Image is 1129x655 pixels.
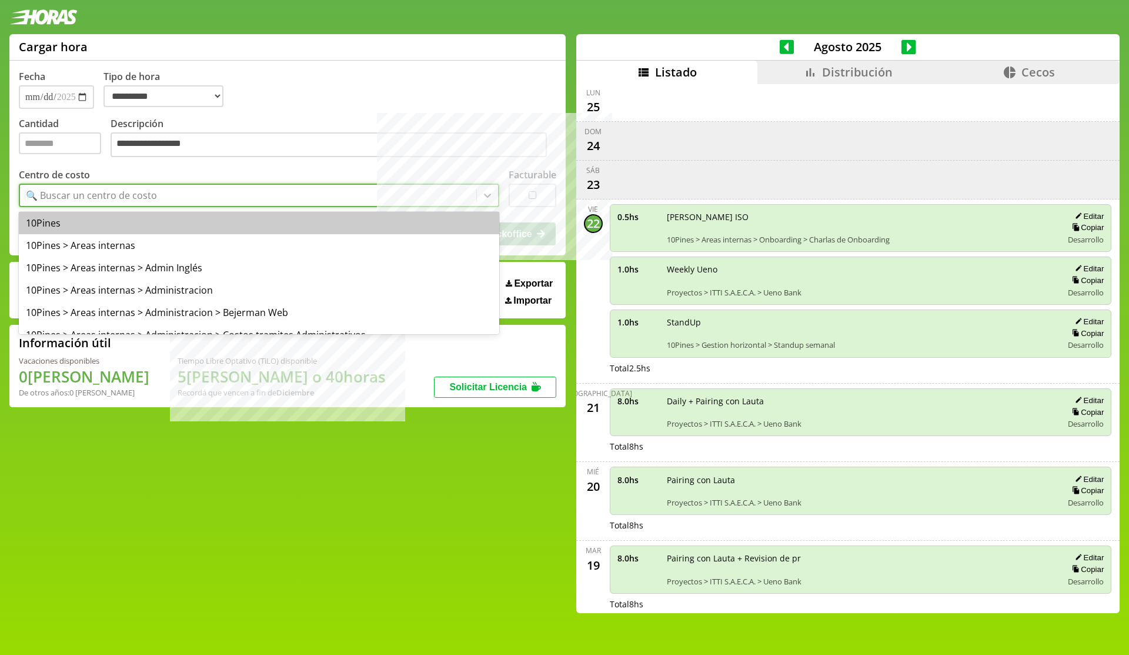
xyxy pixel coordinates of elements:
[19,335,111,351] h2: Información útil
[1071,395,1104,405] button: Editar
[1068,486,1104,496] button: Copiar
[667,418,1055,429] span: Proyectos > ITTI S.A.E.C.A. > Ueno Bank
[610,599,1112,610] div: Total 8 hs
[19,70,45,83] label: Fecha
[1071,264,1104,274] button: Editar
[617,264,659,275] span: 1.0 hs
[576,84,1120,612] div: scrollable content
[617,317,659,328] span: 1.0 hs
[1071,553,1104,563] button: Editar
[1068,576,1104,587] span: Desarrollo
[103,85,223,107] select: Tipo de hora
[19,355,149,366] div: Vacaciones disponibles
[584,98,603,117] div: 25
[1068,222,1104,232] button: Copiar
[667,287,1055,298] span: Proyectos > ITTI S.A.E.C.A. > Ueno Bank
[667,317,1055,328] span: StandUp
[667,340,1055,350] span: 10Pines > Gestion horizontal > Standup semanal
[9,9,78,25] img: logotipo
[610,363,1112,374] div: Total 2.5 hs
[514,278,553,289] span: Exportar
[19,234,499,257] div: 10Pines > Areas internas
[667,474,1055,486] span: Pairing con Lauta
[19,387,149,398] div: De otros años: 0 [PERSON_NAME]
[586,88,600,98] div: lun
[1068,234,1104,245] span: Desarrollo
[1068,287,1104,298] span: Desarrollo
[584,137,603,155] div: 24
[19,117,111,160] label: Cantidad
[667,553,1055,564] span: Pairing con Lauta + Revision de pr
[586,546,601,556] div: mar
[584,398,603,417] div: 21
[617,395,659,407] span: 8.0 hs
[1068,418,1104,429] span: Desarrollo
[667,264,1055,275] span: Weekly Ueno
[19,279,499,301] div: 10Pines > Areas internas > Administracion
[434,377,556,398] button: Solicitar Licencia
[586,165,600,175] div: sáb
[588,204,598,214] div: vie
[822,64,893,80] span: Distribución
[1071,317,1104,327] button: Editar
[19,324,499,346] div: 10Pines > Areas internas > Administracion > Costos tramites Administrativos
[19,132,101,154] input: Cantidad
[584,214,603,233] div: 22
[1068,564,1104,574] button: Copiar
[584,556,603,574] div: 19
[1068,340,1104,350] span: Desarrollo
[1068,407,1104,417] button: Copiar
[1068,497,1104,508] span: Desarrollo
[655,64,697,80] span: Listado
[610,441,1112,452] div: Total 8 hs
[513,295,552,306] span: Importar
[19,39,88,55] h1: Cargar hora
[1021,64,1055,80] span: Cecos
[111,117,556,160] label: Descripción
[617,474,659,486] span: 8.0 hs
[19,366,149,387] h1: 0 [PERSON_NAME]
[449,382,527,392] span: Solicitar Licencia
[667,211,1055,222] span: [PERSON_NAME] ISO
[1068,275,1104,285] button: Copiar
[26,189,157,202] div: 🔍 Buscar un centro de costo
[584,477,603,496] div: 20
[103,70,233,109] label: Tipo de hora
[794,39,901,55] span: Agosto 2025
[502,278,556,290] button: Exportar
[19,301,499,324] div: 10Pines > Areas internas > Administracion > Bejerman Web
[111,132,547,157] textarea: Descripción
[178,355,386,366] div: Tiempo Libre Optativo (TiLO) disponible
[617,553,659,564] span: 8.0 hs
[667,234,1055,245] span: 10Pines > Areas internas > Onboarding > Charlas de Onboarding
[667,576,1055,587] span: Proyectos > ITTI S.A.E.C.A. > Ueno Bank
[19,168,90,181] label: Centro de costo
[667,395,1055,407] span: Daily + Pairing con Lauta
[19,257,499,279] div: 10Pines > Areas internas > Admin Inglés
[178,387,386,398] div: Recordá que vencen a fin de
[276,387,314,398] b: Diciembre
[584,127,602,137] div: dom
[667,497,1055,508] span: Proyectos > ITTI S.A.E.C.A. > Ueno Bank
[1071,474,1104,484] button: Editar
[19,212,499,234] div: 10Pines
[178,366,386,387] h1: 5 [PERSON_NAME] o 40 horas
[1068,328,1104,338] button: Copiar
[555,388,632,398] div: [DEMOGRAPHIC_DATA]
[509,168,556,181] label: Facturable
[1071,211,1104,221] button: Editar
[587,467,599,477] div: mié
[584,175,603,194] div: 23
[610,520,1112,531] div: Total 8 hs
[617,211,659,222] span: 0.5 hs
